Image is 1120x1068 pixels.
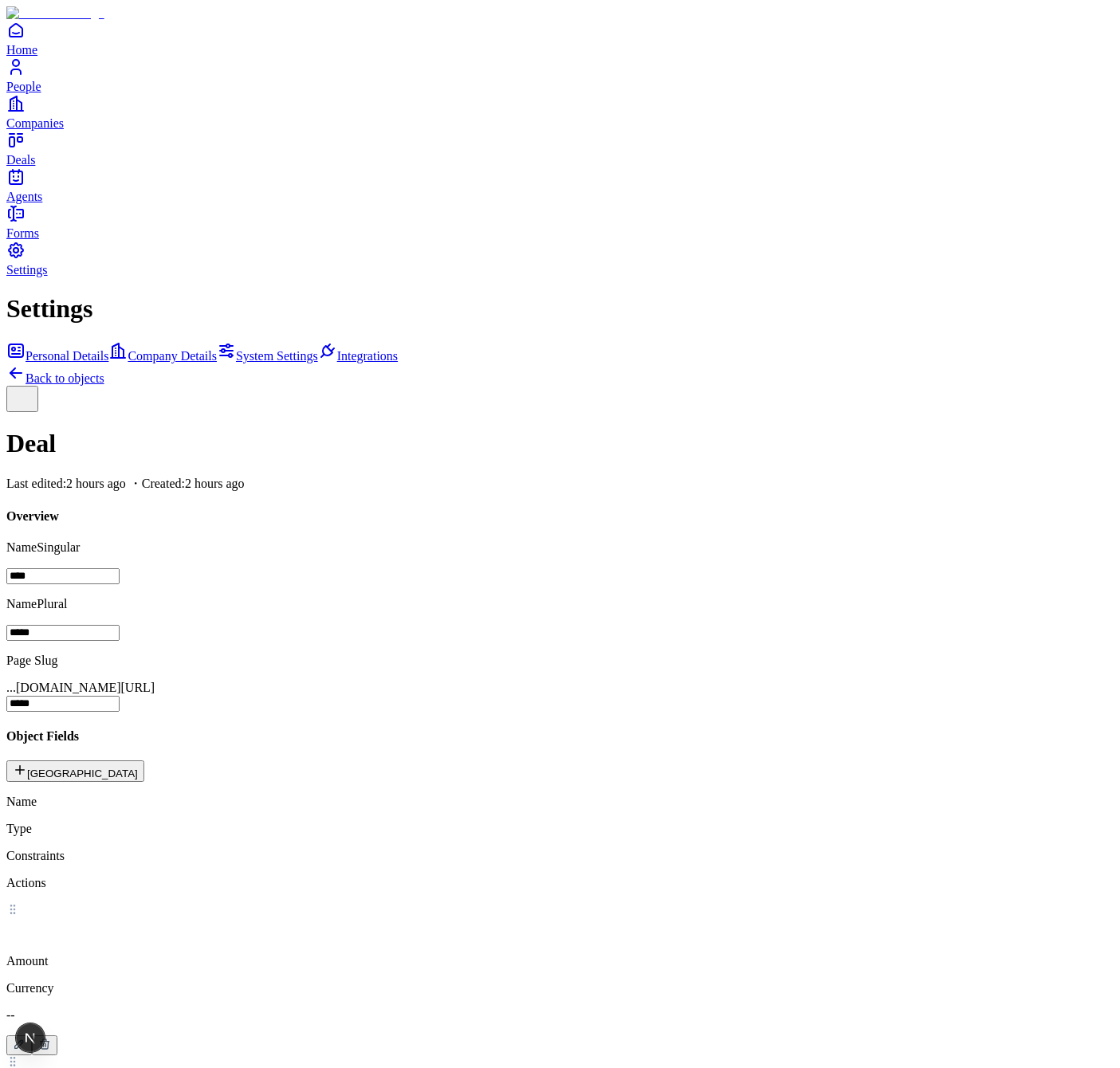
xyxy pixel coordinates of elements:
p: -- [6,1008,1114,1023]
h1: Settings [6,294,1114,324]
p: Last edited: 2 hours ago ・Created: 2 hours ago [6,476,1114,493]
span: Home [6,43,37,57]
a: Deals [6,131,1114,167]
p: Constraints [6,849,1114,863]
span: Personal Details [26,349,108,363]
a: Home [6,21,1114,57]
p: Name [6,540,1114,555]
h4: Object Fields [6,729,1114,744]
span: Agents [6,190,42,203]
button: [GEOGRAPHIC_DATA] [6,760,144,782]
span: Settings [6,263,48,277]
a: Personal Details [6,349,108,363]
p: Actions [6,876,1114,890]
span: System Settings [236,349,318,363]
a: Company Details [108,349,217,363]
span: Forms [6,226,39,240]
span: Integrations [337,349,398,363]
span: Company Details [128,349,217,363]
h1: Deal [6,429,1114,458]
img: Item Brain Logo [6,6,104,21]
a: Back to objects [6,371,104,385]
span: Singular [37,540,80,554]
div: ...[DOMAIN_NAME][URL] [6,681,1114,695]
h4: Overview [6,509,1114,524]
p: Name [6,597,1114,611]
p: Name [6,795,1114,809]
a: Integrations [318,349,398,363]
a: Agents [6,167,1114,203]
a: Companies [6,94,1114,130]
a: People [6,57,1114,93]
p: Type [6,822,1114,836]
p: Currency [6,981,1114,995]
p: Amount [6,954,1114,968]
span: Companies [6,116,64,130]
p: Page Slug [6,654,1114,668]
span: Deals [6,153,35,167]
span: Plural [37,597,67,611]
a: Settings [6,241,1114,277]
a: System Settings [217,349,318,363]
span: People [6,80,41,93]
a: Forms [6,204,1114,240]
